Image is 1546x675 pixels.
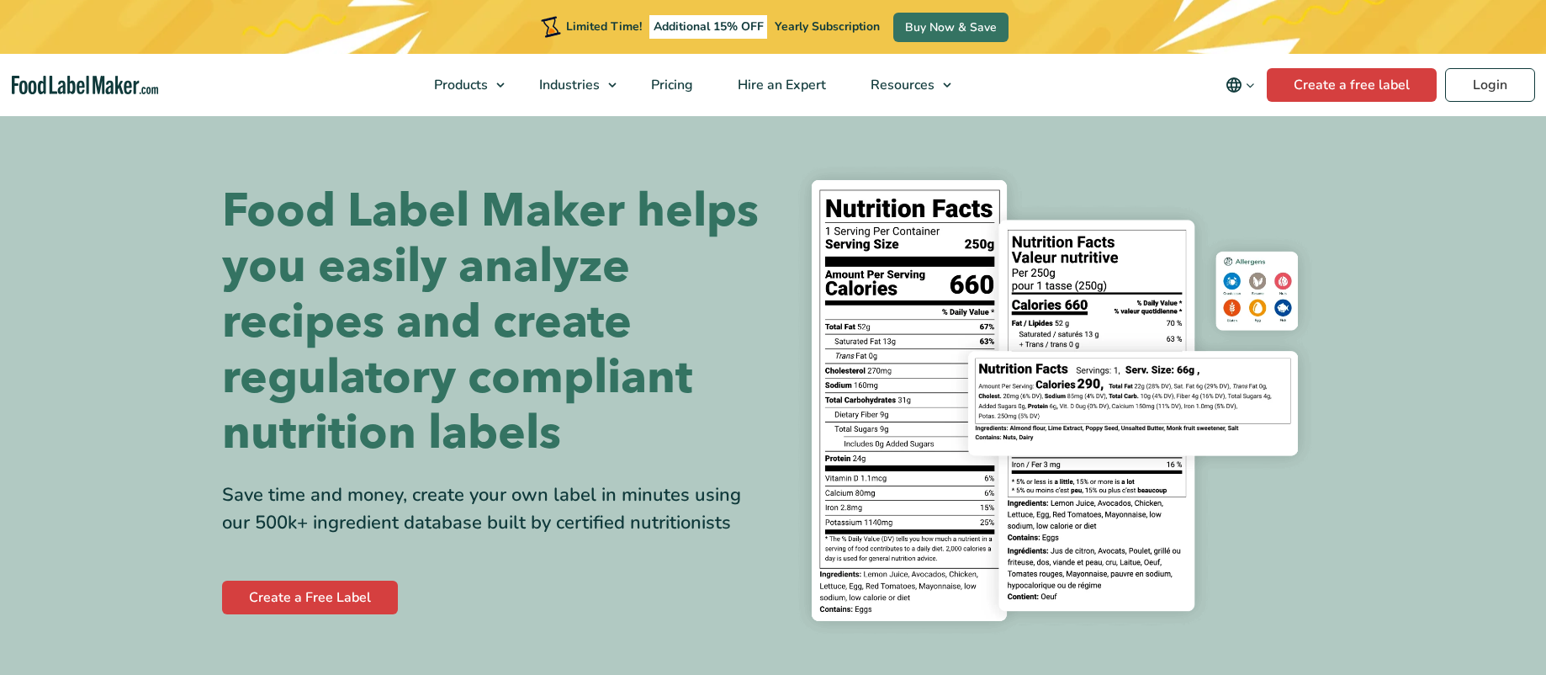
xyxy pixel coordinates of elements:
div: Save time and money, create your own label in minutes using our 500k+ ingredient database built b... [222,481,760,537]
span: Hire an Expert [733,76,828,94]
a: Buy Now & Save [893,13,1009,42]
button: Change language [1214,68,1267,102]
a: Pricing [629,54,712,116]
span: Industries [534,76,601,94]
span: Additional 15% OFF [649,15,768,39]
a: Products [412,54,513,116]
span: Products [429,76,490,94]
a: Create a Free Label [222,581,398,614]
a: Resources [849,54,960,116]
a: Create a free label [1267,68,1437,102]
a: Food Label Maker homepage [12,76,159,95]
span: Resources [866,76,936,94]
a: Industries [517,54,625,116]
h1: Food Label Maker helps you easily analyze recipes and create regulatory compliant nutrition labels [222,183,760,461]
span: Yearly Subscription [775,19,880,35]
span: Pricing [646,76,695,94]
a: Hire an Expert [716,54,844,116]
span: Limited Time! [566,19,642,35]
a: Login [1445,68,1535,102]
